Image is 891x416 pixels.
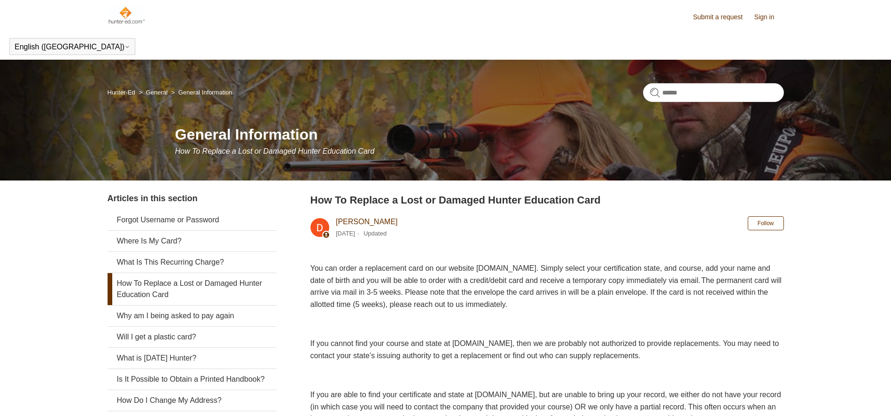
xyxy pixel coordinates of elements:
[146,89,168,96] a: General
[175,147,375,155] span: How To Replace a Lost or Damaged Hunter Education Card
[178,89,232,96] a: General Information
[108,231,277,251] a: Where Is My Card?
[137,89,169,96] li: General
[175,123,784,146] h1: General Information
[108,306,277,326] a: Why am I being asked to pay again
[108,210,277,230] a: Forgot Username or Password
[108,327,277,347] a: Will I get a plastic card?
[754,12,784,22] a: Sign in
[169,89,232,96] li: General Information
[108,194,198,203] span: Articles in this section
[336,230,355,237] time: 03/04/2024, 09:49
[108,348,277,369] a: What is [DATE] Hunter?
[108,390,277,411] a: How Do I Change My Address?
[748,216,784,230] button: Follow Article
[108,273,277,305] a: How To Replace a Lost or Damaged Hunter Education Card
[310,339,779,360] span: If you cannot find your course and state at [DOMAIN_NAME], then we are probably not authorized to...
[693,12,752,22] a: Submit a request
[830,385,884,409] div: Chat Support
[108,89,135,96] a: Hunter-Ed
[108,369,277,390] a: Is It Possible to Obtain a Printed Handbook?
[15,43,130,51] button: English ([GEOGRAPHIC_DATA])
[643,83,784,102] input: Search
[336,218,398,226] a: [PERSON_NAME]
[310,192,784,208] h2: How To Replace a Lost or Damaged Hunter Education Card
[364,230,387,237] li: Updated
[108,89,137,96] li: Hunter-Ed
[108,252,277,273] a: What Is This Recurring Charge?
[108,6,146,24] img: Hunter-Ed Help Center home page
[310,264,782,308] span: You can order a replacement card on our website [DOMAIN_NAME]. Simply select your certification s...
